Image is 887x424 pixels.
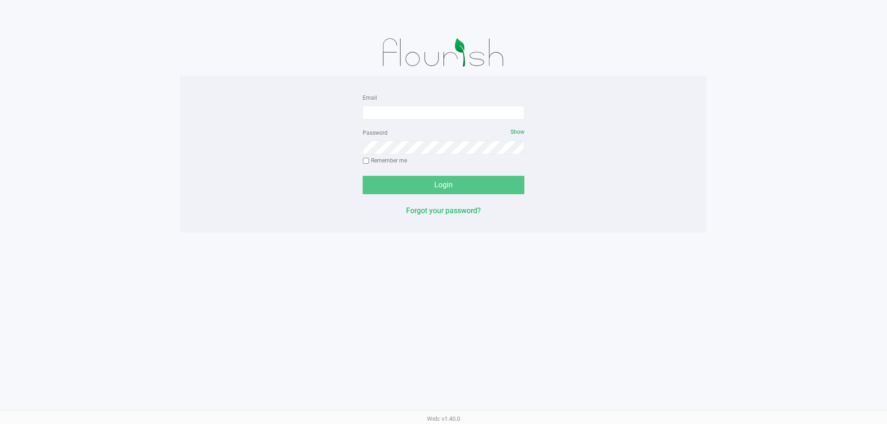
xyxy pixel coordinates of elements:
label: Password [363,129,388,137]
input: Remember me [363,158,369,164]
span: Show [510,129,524,135]
button: Forgot your password? [406,205,481,216]
span: Web: v1.40.0 [427,415,460,422]
label: Remember me [363,156,407,165]
label: Email [363,94,377,102]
